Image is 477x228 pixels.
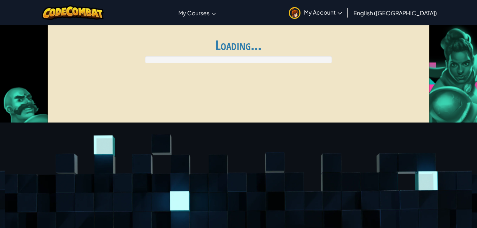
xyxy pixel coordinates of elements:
img: avatar [289,7,300,19]
a: My Courses [175,3,219,22]
h1: Loading... [52,38,424,53]
span: My Courses [178,9,210,17]
span: My Account [304,9,342,16]
span: English ([GEOGRAPHIC_DATA]) [353,9,437,17]
img: CodeCombat logo [42,5,104,20]
a: English ([GEOGRAPHIC_DATA]) [350,3,440,22]
a: My Account [285,1,346,24]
